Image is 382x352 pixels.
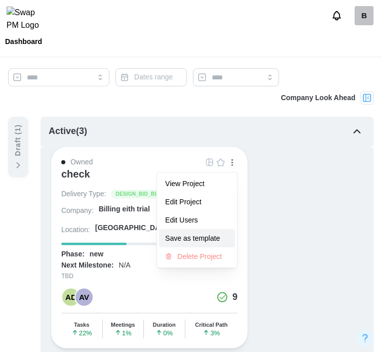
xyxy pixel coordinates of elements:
div: Billing eith trial [99,204,150,214]
div: Duration [153,322,176,328]
span: 3 % [203,329,220,336]
button: Notifications [328,7,346,24]
a: billingcheck2 [355,6,374,25]
div: Company Look Ahead [281,93,356,104]
div: View Project [165,180,229,188]
div: Save as template [165,234,229,242]
div: Edit Users [165,216,229,224]
img: Swap PM Logo [7,7,48,32]
img: Empty Star [217,158,225,166]
button: Empty Star [215,157,226,168]
div: Next Milestone: [61,260,113,271]
div: check [61,168,90,180]
div: Location: [61,225,90,235]
span: 22 % [71,329,92,336]
div: N/A [119,260,130,271]
div: Phase: [61,249,85,259]
div: Active ( 3 ) [49,124,87,139]
div: Dashboard [5,38,42,45]
div: TBD [61,272,238,281]
div: Critical Path [195,322,227,328]
div: Draft ( 1 ) [13,124,24,156]
div: AD [62,289,80,306]
div: Edit Project [165,198,229,206]
a: check [61,168,238,189]
a: Billing eith trial [99,204,238,218]
div: [GEOGRAPHIC_DATA], neww [95,223,195,233]
span: Dates range [134,73,173,81]
div: 9 [233,290,238,304]
div: Company: [61,206,94,216]
div: Tasks [74,322,89,328]
div: B [355,6,374,25]
span: DESIGN_BID_BUILD [116,190,167,198]
div: Owned [70,157,93,168]
div: Delivery Type: [61,189,106,199]
button: Dates range [116,68,187,86]
div: Meetings [111,322,135,328]
span: 0 % [156,329,173,336]
img: Project Look Ahead Button [362,93,372,103]
div: new [90,249,103,259]
span: 1 % [114,329,132,336]
div: Delete Project [177,252,229,260]
img: Grid Icon [206,158,214,166]
div: AV [75,289,93,306]
button: Grid Icon [204,157,215,168]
